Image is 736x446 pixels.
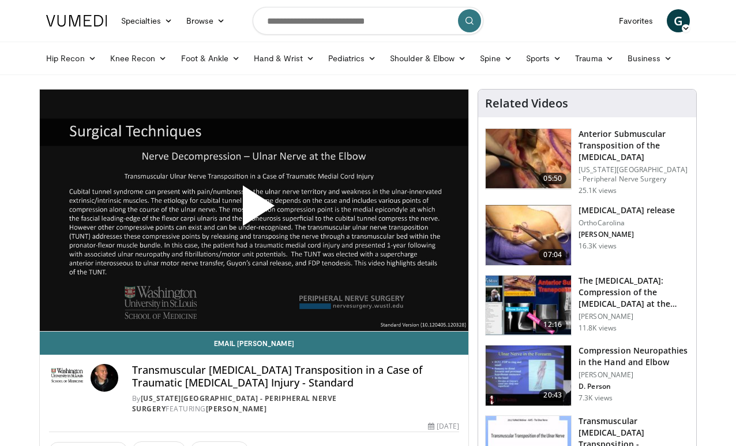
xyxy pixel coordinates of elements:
span: 12:16 [539,319,566,330]
a: Email [PERSON_NAME] [40,332,468,355]
p: 7.3K views [579,393,613,403]
h3: Anterior Submuscular Transposition of the [MEDICAL_DATA] [579,128,689,163]
a: Business [621,47,679,70]
input: Search topics, interventions [253,7,483,35]
h3: The [MEDICAL_DATA]: Compression of the [MEDICAL_DATA] at the Elbow [579,275,689,310]
img: Avatar [91,364,118,392]
img: b54436d8-8e88-4114-8e17-c60436be65a7.150x105_q85_crop-smart_upscale.jpg [486,345,571,406]
h4: Transmuscular [MEDICAL_DATA] Transposition in a Case of Traumatic [MEDICAL_DATA] Injury - Standard [132,364,459,389]
p: [PERSON_NAME] [579,312,689,321]
span: 05:50 [539,173,566,184]
a: Foot & Ankle [174,47,247,70]
a: Shoulder & Elbow [383,47,473,70]
h3: Compression Neuropathies in the Hand and Elbow [579,345,689,368]
img: 318007_0003_1.png.150x105_q85_crop-smart_upscale.jpg [486,276,571,336]
a: 05:50 Anterior Submuscular Transposition of the [MEDICAL_DATA] [US_STATE][GEOGRAPHIC_DATA] - Peri... [485,128,689,195]
a: Trauma [568,47,621,70]
p: [PERSON_NAME] [579,370,689,380]
p: [US_STATE][GEOGRAPHIC_DATA] - Peripheral Nerve Surgery [579,165,689,184]
span: 07:04 [539,249,566,261]
p: OrthoCarolina [579,218,675,228]
a: Browse [179,9,232,32]
span: 20:43 [539,389,566,401]
img: susm3_1.png.150x105_q85_crop-smart_upscale.jpg [486,129,571,189]
a: 12:16 The [MEDICAL_DATA]: Compression of the [MEDICAL_DATA] at the Elbow [PERSON_NAME] 11.8K views [485,275,689,336]
a: Spine [473,47,519,70]
a: Hip Recon [39,47,103,70]
img: VuMedi Logo [46,15,107,27]
a: [US_STATE][GEOGRAPHIC_DATA] - Peripheral Nerve Surgery [132,393,337,414]
p: [PERSON_NAME] [579,230,675,239]
button: Play Video [151,154,358,267]
p: 16.3K views [579,241,617,251]
div: By FEATURING [132,393,459,414]
a: 20:43 Compression Neuropathies in the Hand and Elbow [PERSON_NAME] D. Person 7.3K views [485,345,689,406]
video-js: Video Player [40,90,468,332]
h3: [MEDICAL_DATA] release [579,205,675,216]
a: Knee Recon [103,47,174,70]
a: Favorites [612,9,660,32]
p: 11.8K views [579,324,617,333]
a: Pediatrics [321,47,383,70]
a: 07:04 [MEDICAL_DATA] release OrthoCarolina [PERSON_NAME] 16.3K views [485,205,689,266]
a: Specialties [114,9,179,32]
a: Sports [519,47,569,70]
p: 25.1K views [579,186,617,195]
h4: Related Videos [485,96,568,110]
a: [PERSON_NAME] [206,404,267,414]
p: D. Person [579,382,689,391]
div: [DATE] [428,421,459,432]
a: Hand & Wrist [247,47,321,70]
img: 9e05bb75-c6cc-4deb-a881-5da78488bb89.150x105_q85_crop-smart_upscale.jpg [486,205,571,265]
a: G [667,9,690,32]
img: Washington University School of Medicine - Peripheral Nerve Surgery [49,364,86,392]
